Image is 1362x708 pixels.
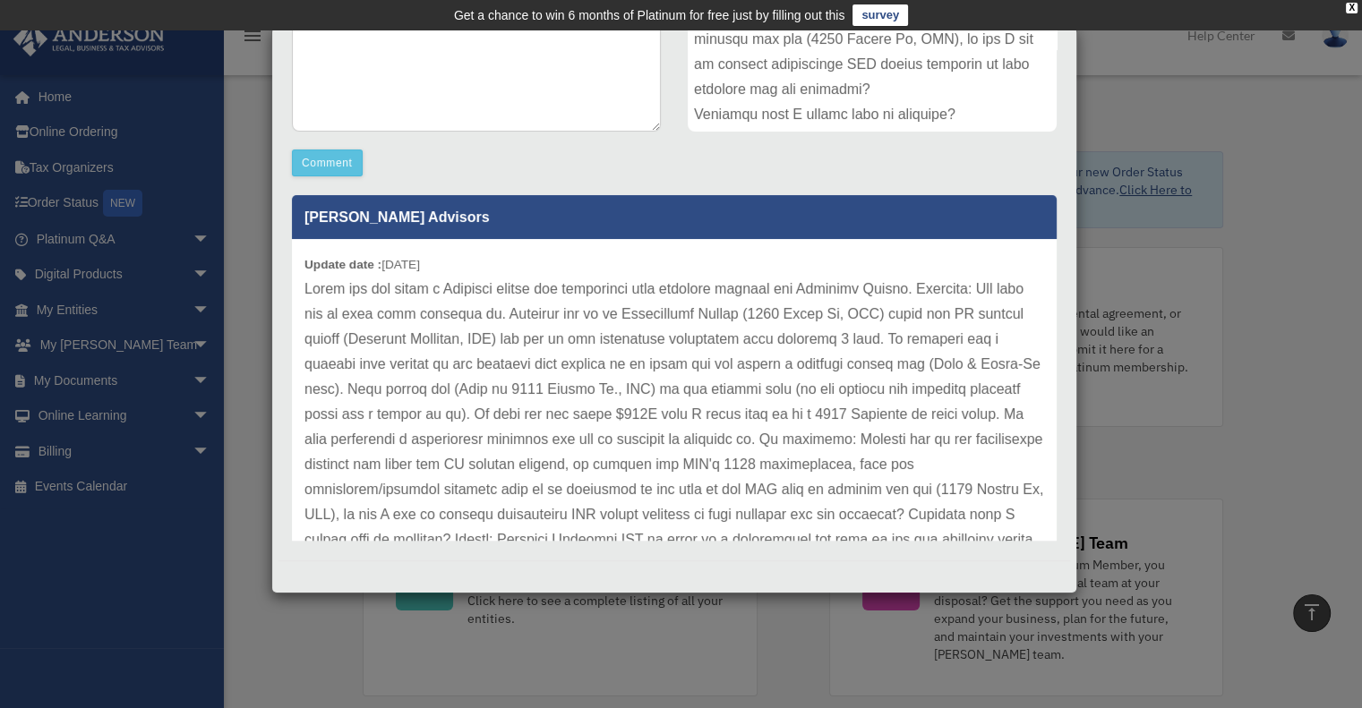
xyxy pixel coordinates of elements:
[292,149,363,176] button: Comment
[292,195,1057,239] p: [PERSON_NAME] Advisors
[1346,3,1358,13] div: close
[454,4,845,26] div: Get a chance to win 6 months of Platinum for free just by filling out this
[304,258,381,271] b: Update date :
[304,258,420,271] small: [DATE]
[852,4,908,26] a: survey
